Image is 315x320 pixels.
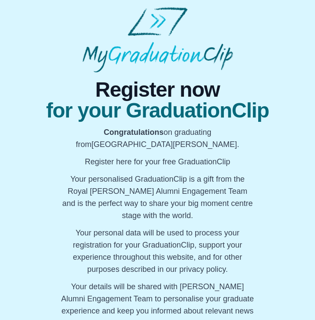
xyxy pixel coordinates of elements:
[60,126,255,150] p: on graduating from [GEOGRAPHIC_DATA][PERSON_NAME].
[82,7,233,72] img: MyGraduationClip
[46,100,269,121] span: for your GraduationClip
[60,173,255,222] p: Your personalised GraduationClip is a gift from the Royal [PERSON_NAME] Alumni Engagement Team an...
[104,128,164,137] b: Congratulations
[46,79,269,100] span: Register now
[60,156,255,168] p: Register here for your free GraduationClip
[60,227,255,275] p: Your personal data will be used to process your registration for your GraduationClip, support you...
